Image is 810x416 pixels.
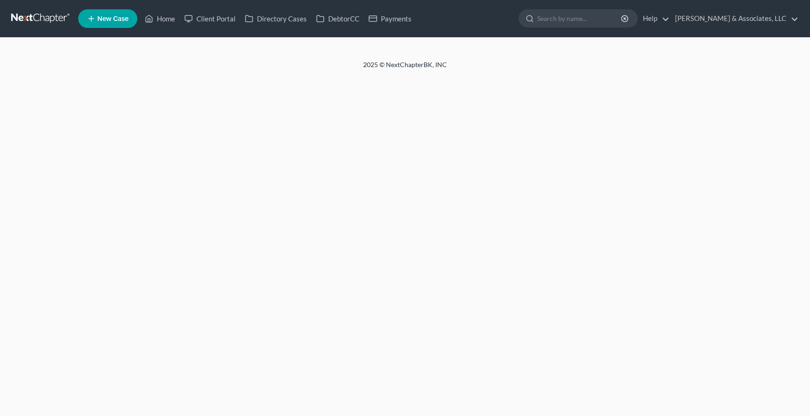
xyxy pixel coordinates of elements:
[670,10,798,27] a: [PERSON_NAME] & Associates, LLC
[140,10,180,27] a: Home
[180,10,240,27] a: Client Portal
[97,15,128,22] span: New Case
[240,10,311,27] a: Directory Cases
[537,10,622,27] input: Search by name...
[638,10,669,27] a: Help
[364,10,416,27] a: Payments
[311,10,364,27] a: DebtorCC
[140,60,670,77] div: 2025 © NextChapterBK, INC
